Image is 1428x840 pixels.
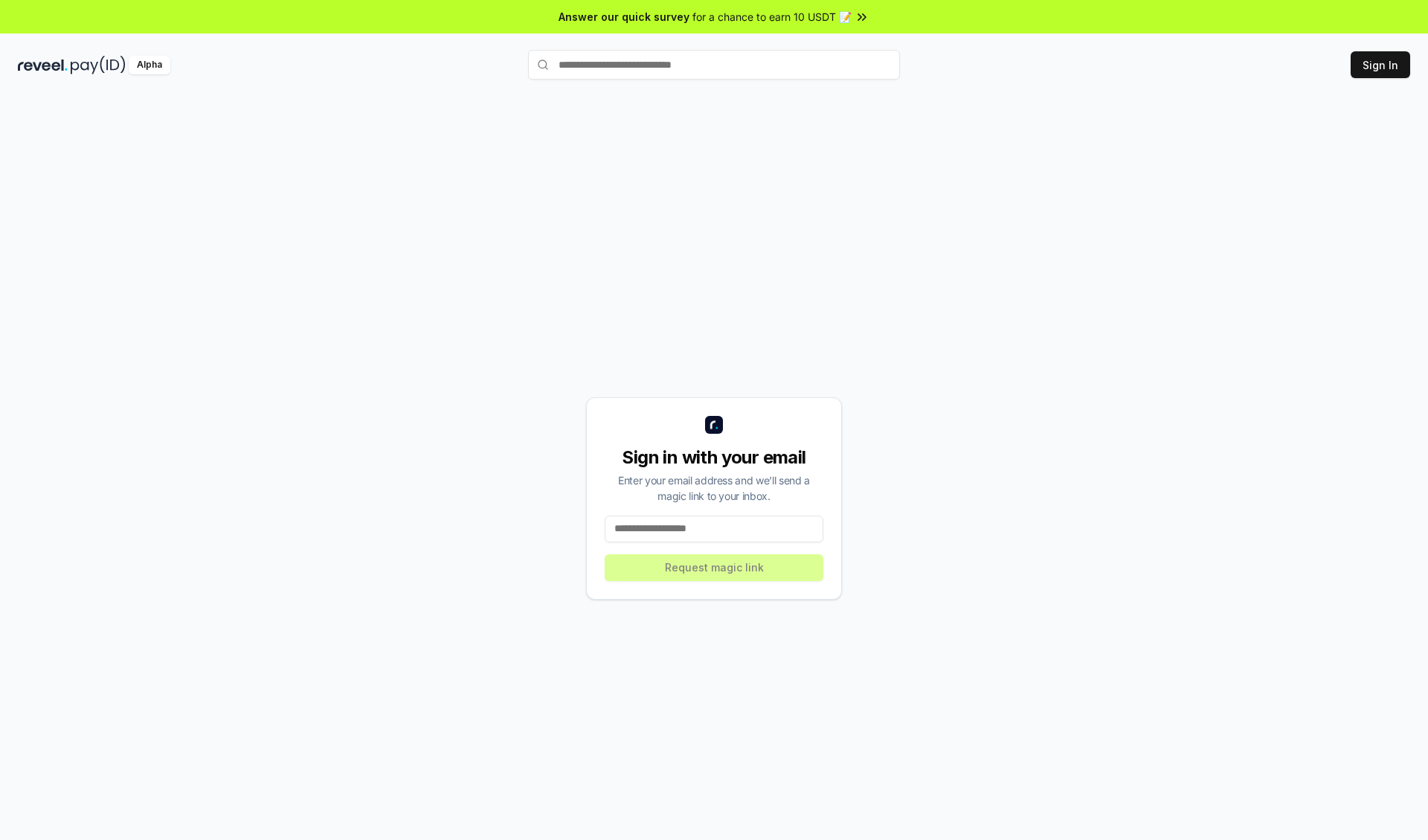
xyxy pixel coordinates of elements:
div: Alpha [129,56,170,74]
span: Answer our quick survey [559,9,689,25]
button: Sign In [1351,51,1410,78]
div: Sign in with your email [605,446,823,469]
span: for a chance to earn 10 USDT 📝 [692,9,852,25]
img: reveel_dark [18,56,68,74]
img: logo_small [705,416,723,434]
div: Enter your email address and we’ll send a magic link to your inbox. [605,472,823,504]
img: pay_id [71,56,126,74]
